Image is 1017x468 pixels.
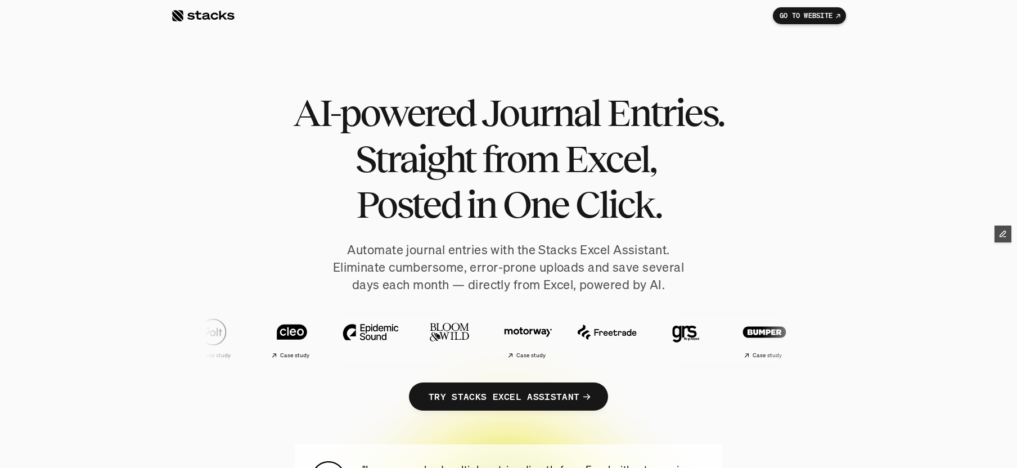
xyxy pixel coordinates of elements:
span: Entries. [607,90,724,136]
span: Click. [575,182,661,228]
a: GO TO WEBSITE [773,7,846,24]
span: Straight [355,136,475,182]
a: TRY STACKS EXCEL ASSISTANT [409,382,608,411]
h2: Case study [753,352,782,359]
a: Case study [807,312,880,363]
h2: Case study [516,352,546,359]
h2: Case study [201,352,231,359]
button: Edit Framer Content [994,226,1011,242]
a: Case study [177,312,250,363]
a: Case study [255,312,328,363]
a: Case study [492,312,565,363]
span: One [503,182,569,228]
p: Automate journal entries with the Stacks Excel Assistant. Eliminate cumbersome, error-prone uploa... [267,241,750,293]
span: Journal [481,90,600,136]
span: Posted [356,182,460,228]
h2: Case study [280,352,310,359]
span: in [466,182,496,228]
a: Case study [728,312,801,363]
h2: Case study [831,352,861,359]
span: Excel, [565,136,656,182]
p: GO TO WEBSITE [780,12,832,20]
span: AI-powered [293,90,475,136]
span: from [482,136,558,182]
p: TRY STACKS EXCEL ASSISTANT [429,389,579,405]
